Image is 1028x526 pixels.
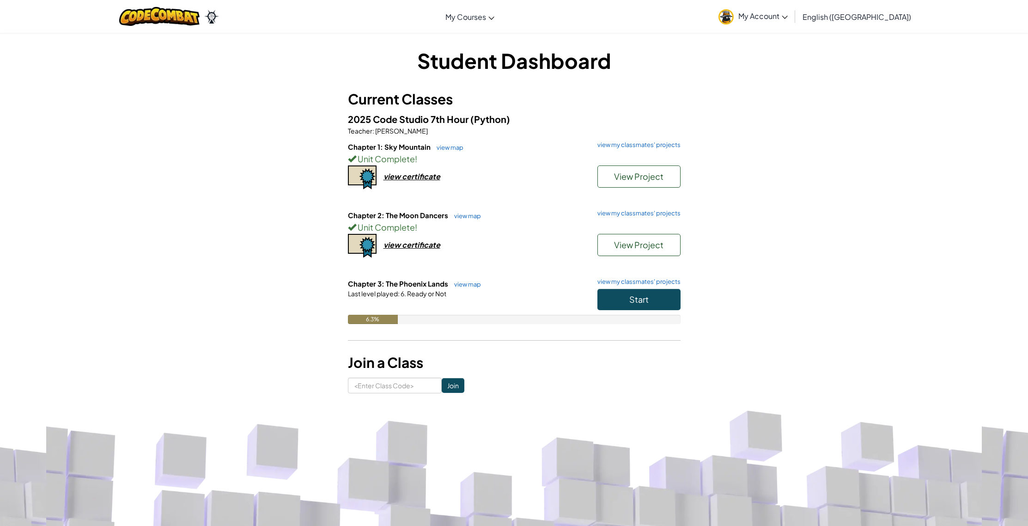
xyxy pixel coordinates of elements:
[348,211,450,220] span: Chapter 2: The Moon Dancers
[614,239,663,250] span: View Project
[383,240,440,250] div: view certificate
[714,2,792,31] a: My Account
[348,279,450,288] span: Chapter 3: The Phoenix Lands
[348,378,442,393] input: <Enter Class Code>
[597,234,681,256] button: View Project
[204,10,219,24] img: Ozaria
[348,234,377,258] img: certificate-icon.png
[803,12,911,22] span: English ([GEOGRAPHIC_DATA])
[738,11,788,21] span: My Account
[470,113,510,125] span: (Python)
[442,378,464,393] input: Join
[348,171,440,181] a: view certificate
[629,294,649,305] span: Start
[593,279,681,285] a: view my classmates' projects
[593,210,681,216] a: view my classmates' projects
[415,222,417,232] span: !
[406,289,446,298] span: Ready or Not
[450,212,481,220] a: view map
[348,352,681,373] h3: Join a Class
[432,144,463,151] a: view map
[348,315,398,324] div: 6.3%
[445,12,486,22] span: My Courses
[372,127,374,135] span: :
[374,127,428,135] span: [PERSON_NAME]
[597,289,681,310] button: Start
[450,281,481,288] a: view map
[593,142,681,148] a: view my classmates' projects
[614,171,663,182] span: View Project
[398,289,400,298] span: :
[718,9,734,24] img: avatar
[348,165,377,190] img: certificate-icon.png
[798,4,916,29] a: English ([GEOGRAPHIC_DATA])
[597,165,681,188] button: View Project
[348,113,470,125] span: 2025 Code Studio 7th Hour
[441,4,499,29] a: My Courses
[415,153,417,164] span: !
[400,289,406,298] span: 6.
[348,89,681,110] h3: Current Classes
[348,240,440,250] a: view certificate
[356,222,415,232] span: Unit Complete
[119,7,200,26] img: CodeCombat logo
[348,142,432,151] span: Chapter 1: Sky Mountain
[348,289,398,298] span: Last level played
[348,46,681,75] h1: Student Dashboard
[356,153,415,164] span: Unit Complete
[383,171,440,181] div: view certificate
[348,127,372,135] span: Teacher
